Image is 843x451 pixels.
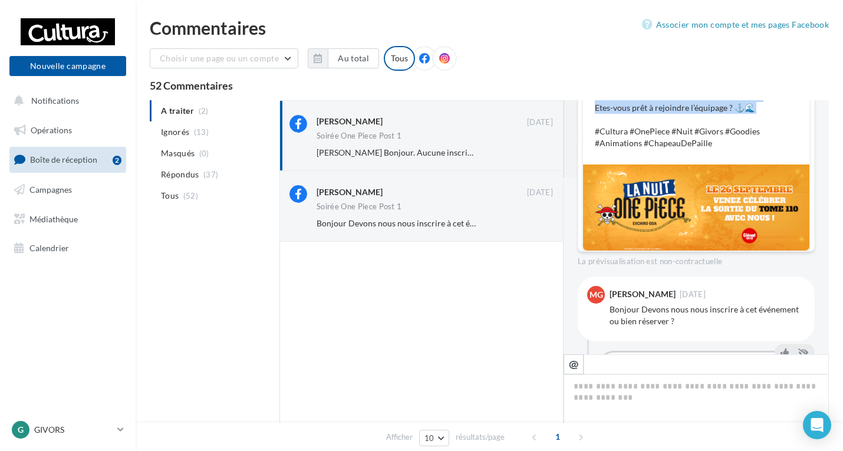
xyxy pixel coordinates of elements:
[317,147,534,157] span: [PERSON_NAME] Bonjour. Aucune inscription n'est requise
[30,154,97,164] span: Boîte de réception
[456,432,505,443] span: résultats/page
[317,186,383,198] div: [PERSON_NAME]
[548,427,567,446] span: 1
[610,290,676,298] div: [PERSON_NAME]
[527,187,553,198] span: [DATE]
[150,48,298,68] button: Choisir une page ou un compte
[424,433,434,443] span: 10
[29,185,72,195] span: Campagnes
[160,53,279,63] span: Choisir une page ou un compte
[7,207,129,232] a: Médiathèque
[113,156,121,165] div: 2
[642,18,829,32] a: Associer mon compte et mes pages Facebook
[317,218,572,228] span: Bonjour Devons nous nous inscrire à cet événement ou bien réserver ?
[161,169,199,180] span: Répondus
[7,88,124,113] button: Notifications
[317,132,401,140] div: Soirée One Piece Post 1
[31,125,72,135] span: Opérations
[317,203,401,210] div: Soirée One Piece Post 1
[7,147,129,172] a: Boîte de réception2
[29,243,69,253] span: Calendrier
[419,430,449,446] button: 10
[564,354,584,374] button: @
[203,170,218,179] span: (37)
[18,424,24,436] span: G
[308,48,379,68] button: Au total
[680,291,706,298] span: [DATE]
[9,419,126,441] a: G GIVORS
[527,117,553,128] span: [DATE]
[590,289,603,301] span: MG
[569,358,579,369] i: @
[34,424,113,436] p: GIVORS
[7,177,129,202] a: Campagnes
[384,46,415,71] div: Tous
[7,118,129,143] a: Opérations
[183,191,198,200] span: (52)
[150,19,829,37] div: Commentaires
[161,190,179,202] span: Tous
[9,56,126,76] button: Nouvelle campagne
[29,213,78,223] span: Médiathèque
[194,127,209,137] span: (13)
[199,149,209,158] span: (0)
[386,432,413,443] span: Afficher
[161,126,189,138] span: Ignorés
[803,411,831,439] div: Open Intercom Messenger
[150,80,829,91] div: 52 Commentaires
[317,116,383,127] div: [PERSON_NAME]
[610,304,805,327] div: Bonjour Devons nous nous inscrire à cet événement ou bien réserver ?
[7,236,129,261] a: Calendrier
[31,96,79,106] span: Notifications
[161,147,195,159] span: Masqués
[328,48,379,68] button: Au total
[578,252,815,267] div: La prévisualisation est non-contractuelle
